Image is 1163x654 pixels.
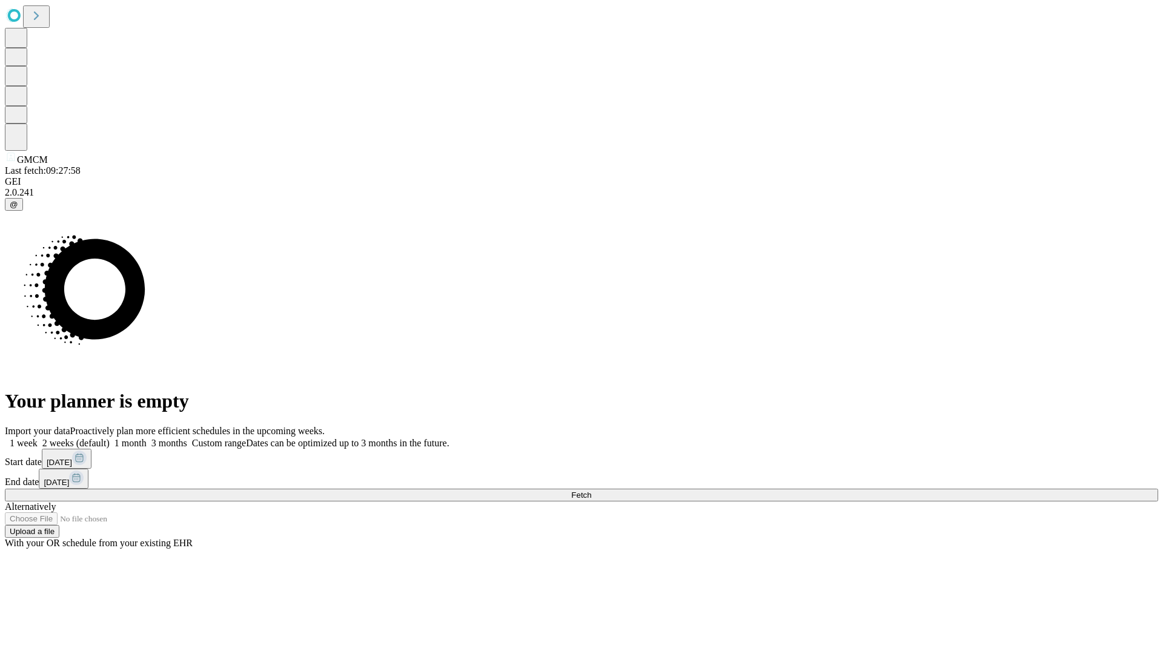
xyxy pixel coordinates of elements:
[5,501,56,512] span: Alternatively
[5,176,1158,187] div: GEI
[17,154,48,165] span: GMCM
[114,438,147,448] span: 1 month
[5,390,1158,412] h1: Your planner is empty
[151,438,187,448] span: 3 months
[5,426,70,436] span: Import your data
[5,538,193,548] span: With your OR schedule from your existing EHR
[5,165,81,176] span: Last fetch: 09:27:58
[5,449,1158,469] div: Start date
[246,438,449,448] span: Dates can be optimized up to 3 months in the future.
[5,198,23,211] button: @
[39,469,88,489] button: [DATE]
[44,478,69,487] span: [DATE]
[5,525,59,538] button: Upload a file
[5,489,1158,501] button: Fetch
[10,438,38,448] span: 1 week
[70,426,325,436] span: Proactively plan more efficient schedules in the upcoming weeks.
[42,438,110,448] span: 2 weeks (default)
[10,200,18,209] span: @
[42,449,91,469] button: [DATE]
[5,187,1158,198] div: 2.0.241
[5,469,1158,489] div: End date
[192,438,246,448] span: Custom range
[47,458,72,467] span: [DATE]
[571,490,591,500] span: Fetch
